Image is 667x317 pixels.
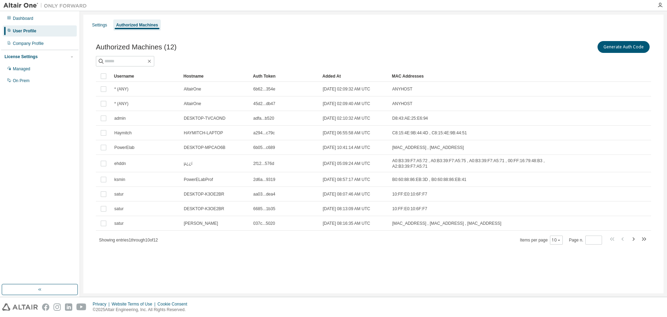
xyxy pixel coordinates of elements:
[13,41,44,46] div: Company Profile
[96,43,176,51] span: Authorized Machines (12)
[392,206,427,212] span: 10:FF:E0:10:6F:F7
[569,236,602,245] span: Page n.
[253,177,275,182] span: 2d6a...9319
[114,206,124,212] span: satur
[114,161,126,166] span: ehddn
[253,86,275,92] span: 6b62...354e
[253,221,275,226] span: 037c...5020
[13,28,36,34] div: User Profile
[114,130,132,136] span: Haymitch
[253,116,274,121] span: adfa...b520
[184,101,201,106] span: AltairOne
[99,238,158,243] span: Showing entries 1 through 10 of 12
[92,22,107,28] div: Settings
[253,71,317,82] div: Auth Token
[253,161,274,166] span: 2f12...576d
[323,130,370,136] span: [DATE] 06:55:58 AM UTC
[392,130,467,136] span: C8:15:4E:9B:44:4D , C8:15:4E:9B:44:51
[114,191,124,197] span: satur
[114,221,124,226] span: satur
[184,116,225,121] span: DESKTOP-TVCAOND
[392,101,412,106] span: ANYHOST
[76,303,87,311] img: youtube.svg
[253,206,275,212] span: 6685...1b35
[184,221,218,226] span: [PERSON_NAME]
[65,303,72,311] img: linkedin.svg
[184,145,225,150] span: DESKTOP-MPCAO6B
[392,116,428,121] span: D8:43:AE:25:E6:94
[323,86,370,92] span: [DATE] 02:09:32 AM UTC
[114,86,129,92] span: * (ANY)
[552,237,561,243] button: 10
[42,303,49,311] img: facebook.svg
[598,41,650,53] button: Generate Auth Code
[392,221,501,226] span: [MAC_ADDRESS] , [MAC_ADDRESS] , [MAC_ADDRESS]
[392,158,578,169] span: A0:B3:39:F7:A5:72 , A0:B3:39:F7:A5:75 , A0:B3:39:F7:A5:71 , 00:FF:16:79:48:B3 , A2:B3:39:F7:A5:71
[392,145,464,150] span: [MAC_ADDRESS] , [MAC_ADDRESS]
[13,66,30,72] div: Managed
[2,303,38,311] img: altair_logo.svg
[392,177,467,182] span: B0:60:88:86:EB:3D , B0:60:88:86:EB:41
[114,145,134,150] span: PowerElab
[323,221,370,226] span: [DATE] 08:16:35 AM UTC
[323,191,370,197] span: [DATE] 08:07:46 AM UTC
[184,177,213,182] span: PowerELabProf
[5,54,38,60] div: License Settings
[392,86,412,92] span: ANYHOST
[114,177,125,182] span: ksmin
[3,2,90,9] img: Altair One
[53,303,61,311] img: instagram.svg
[184,161,192,166] span: µ¿¿í
[184,86,201,92] span: AltairOne
[93,307,191,313] p: © 2025 Altair Engineering, Inc. All Rights Reserved.
[116,22,158,28] div: Authorized Machines
[93,301,112,307] div: Privacy
[392,191,427,197] span: 10:FF:E0:10:6F:F7
[183,71,247,82] div: Hostname
[157,301,191,307] div: Cookie Consent
[520,236,563,245] span: Items per page
[112,301,157,307] div: Website Terms of Use
[253,191,275,197] span: aa03...dea4
[323,161,370,166] span: [DATE] 05:09:24 AM UTC
[253,101,275,106] span: 45d2...db47
[323,101,370,106] span: [DATE] 02:09:40 AM UTC
[13,16,33,21] div: Dashboard
[13,78,30,84] div: On Prem
[323,206,370,212] span: [DATE] 08:13:09 AM UTC
[253,130,275,136] span: a294...c79c
[322,71,386,82] div: Added At
[114,101,129,106] span: * (ANY)
[253,145,275,150] span: 6b05...c689
[114,116,126,121] span: admin
[323,177,370,182] span: [DATE] 08:57:17 AM UTC
[184,130,223,136] span: HAYMITCH-LAPTOP
[114,71,178,82] div: Username
[323,116,370,121] span: [DATE] 02:10:32 AM UTC
[323,145,370,150] span: [DATE] 10:41:14 AM UTC
[184,206,224,212] span: DESKTOP-K3OE2BR
[184,191,224,197] span: DESKTOP-K3OE2BR
[392,71,578,82] div: MAC Addresses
